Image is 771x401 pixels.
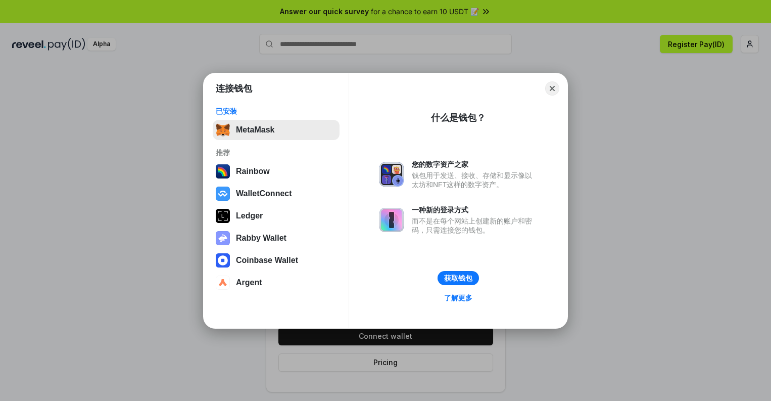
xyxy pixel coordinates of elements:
div: WalletConnect [236,189,292,198]
div: 了解更多 [444,293,472,302]
div: 什么是钱包？ [431,112,486,124]
div: 推荐 [216,148,336,157]
div: 而不是在每个网站上创建新的账户和密码，只需连接您的钱包。 [412,216,537,235]
div: 获取钱包 [444,274,472,283]
div: Ledger [236,211,263,220]
div: 钱包用于发送、接收、存储和显示像以太坊和NFT这样的数字资产。 [412,171,537,189]
div: Coinbase Wallet [236,256,298,265]
button: MetaMask [213,120,340,140]
button: Argent [213,273,340,293]
div: 一种新的登录方式 [412,205,537,214]
img: svg+xml,%3Csvg%20fill%3D%22none%22%20height%3D%2233%22%20viewBox%3D%220%200%2035%2033%22%20width%... [216,123,230,137]
img: svg+xml,%3Csvg%20xmlns%3D%22http%3A%2F%2Fwww.w3.org%2F2000%2Fsvg%22%20fill%3D%22none%22%20viewBox... [379,162,404,187]
img: svg+xml,%3Csvg%20xmlns%3D%22http%3A%2F%2Fwww.w3.org%2F2000%2Fsvg%22%20fill%3D%22none%22%20viewBox... [379,208,404,232]
button: WalletConnect [213,184,340,204]
button: Close [545,81,559,96]
a: 了解更多 [438,291,478,304]
button: 获取钱包 [438,271,479,285]
div: 您的数字资产之家 [412,160,537,169]
button: Coinbase Wallet [213,250,340,271]
div: Rabby Wallet [236,234,286,243]
img: svg+xml,%3Csvg%20xmlns%3D%22http%3A%2F%2Fwww.w3.org%2F2000%2Fsvg%22%20width%3D%2228%22%20height%3... [216,209,230,223]
div: Argent [236,278,262,287]
button: Rainbow [213,161,340,182]
img: svg+xml,%3Csvg%20width%3D%22120%22%20height%3D%22120%22%20viewBox%3D%220%200%20120%20120%22%20fil... [216,164,230,179]
button: Rabby Wallet [213,228,340,248]
button: Ledger [213,206,340,226]
img: svg+xml,%3Csvg%20xmlns%3D%22http%3A%2F%2Fwww.w3.org%2F2000%2Fsvg%22%20fill%3D%22none%22%20viewBox... [216,231,230,245]
h1: 连接钱包 [216,82,252,95]
div: 已安装 [216,107,336,116]
img: svg+xml,%3Csvg%20width%3D%2228%22%20height%3D%2228%22%20viewBox%3D%220%200%2028%2028%22%20fill%3D... [216,253,230,268]
div: MetaMask [236,125,274,135]
div: Rainbow [236,167,270,176]
img: svg+xml,%3Csvg%20width%3D%2228%22%20height%3D%2228%22%20viewBox%3D%220%200%2028%2028%22%20fill%3D... [216,276,230,290]
img: svg+xml,%3Csvg%20width%3D%2228%22%20height%3D%2228%22%20viewBox%3D%220%200%2028%2028%22%20fill%3D... [216,187,230,201]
